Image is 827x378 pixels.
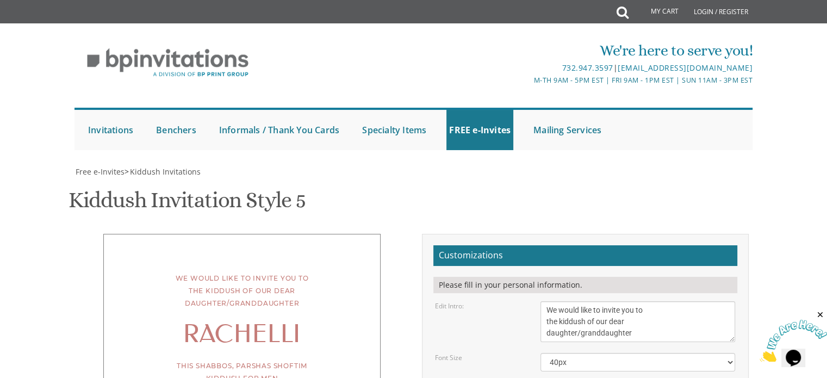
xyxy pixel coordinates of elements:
span: Free e-Invites [76,166,125,177]
span: Kiddush Invitations [130,166,201,177]
a: Free e-Invites [74,166,125,177]
img: BP Invitation Loft [74,40,261,85]
div: M-Th 9am - 5pm EST | Fri 9am - 1pm EST | Sun 11am - 3pm EST [301,75,753,86]
a: Benchers [153,110,199,150]
div: | [301,61,753,75]
a: [EMAIL_ADDRESS][DOMAIN_NAME] [618,63,753,73]
div: Rachelli [126,329,358,341]
a: Invitations [85,110,136,150]
a: 732.947.3597 [562,63,613,73]
div: We're here to serve you! [301,40,753,61]
a: Informals / Thank You Cards [216,110,342,150]
div: Please fill in your personal information. [433,277,737,293]
a: Specialty Items [359,110,429,150]
textarea: We would like to invite you to the kiddush of our dear daughter/granddaughter [540,301,735,342]
label: Edit Intro: [435,301,464,311]
a: FREE e-Invites [446,110,513,150]
h2: Customizations [433,245,737,266]
a: Kiddush Invitations [129,166,201,177]
div: We would like to invite you to the kiddush of our dear daughter/granddaughter [126,272,358,309]
a: My Cart [627,1,686,23]
a: Mailing Services [531,110,604,150]
iframe: chat widget [760,310,827,362]
span: > [125,166,201,177]
h1: Kiddush Invitation Style 5 [69,188,306,220]
label: Font Size [435,353,462,362]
